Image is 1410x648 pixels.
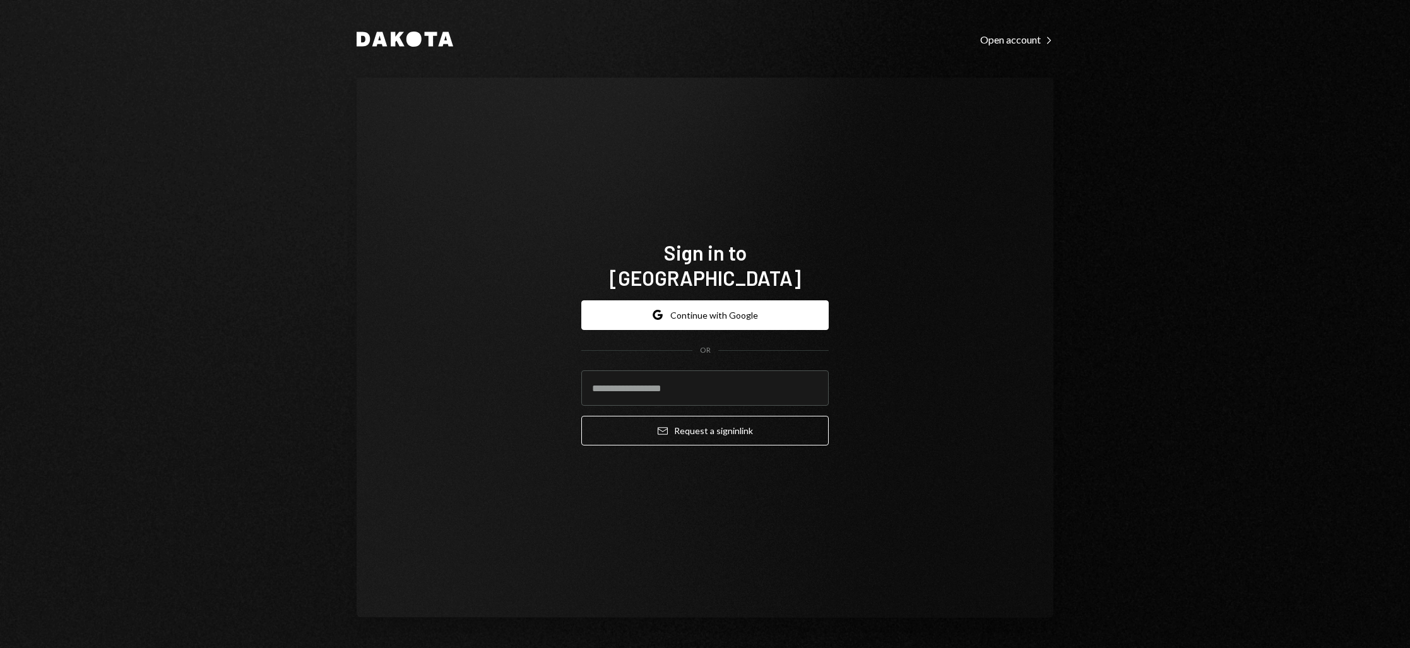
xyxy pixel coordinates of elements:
[581,416,829,445] button: Request a signinlink
[581,240,829,290] h1: Sign in to [GEOGRAPHIC_DATA]
[700,345,711,356] div: OR
[581,300,829,330] button: Continue with Google
[980,33,1053,46] div: Open account
[980,32,1053,46] a: Open account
